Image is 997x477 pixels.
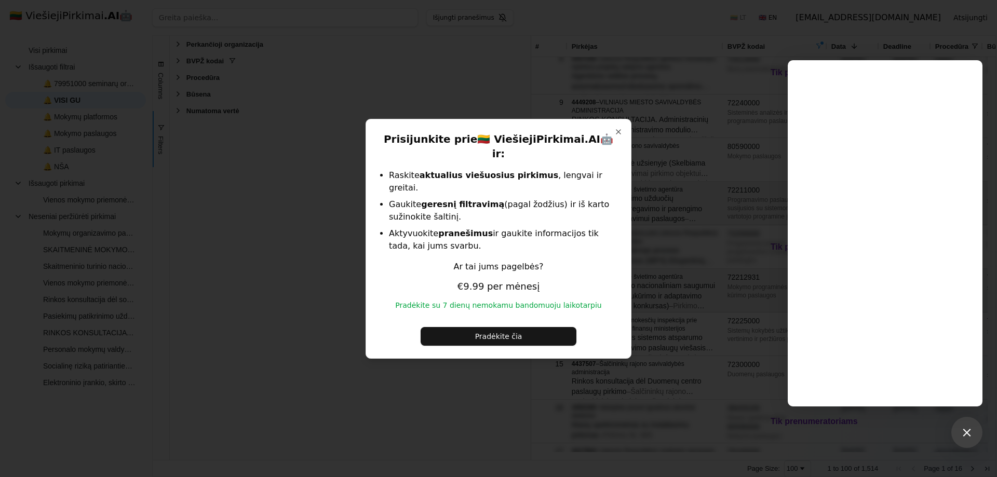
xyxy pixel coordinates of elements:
p: Pradėkite su 7 dienų nemokamu bandomuoju laikotarpiu [379,300,618,310]
span: Aktyvuokite ir gaukite informacijos tik tada, kai jums svarbu. [389,228,599,251]
span: Gaukite (pagal žodžius) ir iš karto sužinokite šaltinį. [389,199,609,222]
h2: Prisijunkite prie 🇱🇹 ViešiejiPirkimai 🤖 ir: [379,132,618,161]
span: Raskite , lengvai ir greitai. [389,170,602,193]
strong: aktualius viešuosius pirkimus [420,170,558,180]
p: per mėnesį [379,279,618,294]
button: Pradėkite čia [421,327,576,346]
strong: geresnį filtravimą [421,199,504,209]
strong: pranešimus [438,228,493,238]
strong: .AI [585,133,601,145]
p: Ar tai jums pagelbės? [379,261,618,273]
span: €9.99 [457,281,484,292]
